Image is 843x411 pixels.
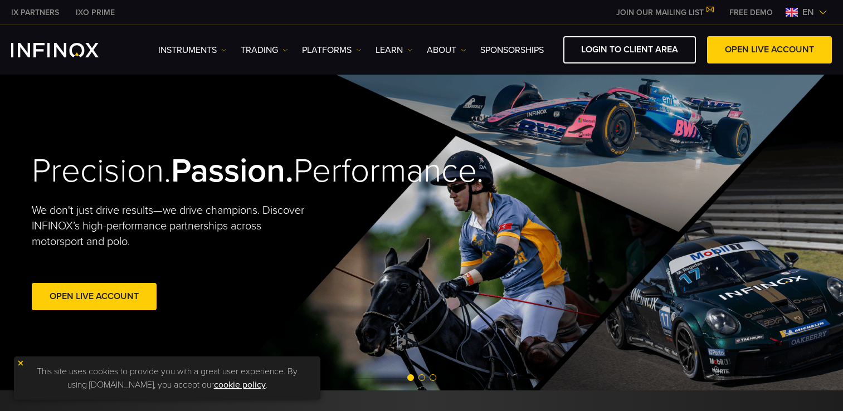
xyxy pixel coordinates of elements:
a: INFINOX Logo [11,43,125,57]
a: LOGIN TO CLIENT AREA [563,36,696,63]
a: PLATFORMS [302,43,362,57]
a: Open Live Account [32,283,157,310]
a: SPONSORSHIPS [480,43,544,57]
strong: Passion. [171,151,294,191]
img: yellow close icon [17,359,25,367]
a: INFINOX [3,7,67,18]
a: Learn [376,43,413,57]
span: Go to slide 1 [407,374,414,381]
a: cookie policy [214,379,266,390]
a: INFINOX MENU [721,7,781,18]
a: ABOUT [427,43,466,57]
span: Go to slide 3 [430,374,436,381]
a: INFINOX [67,7,123,18]
span: en [798,6,818,19]
h2: Precision. Performance. [32,151,383,192]
a: JOIN OUR MAILING LIST [608,8,721,17]
p: We don't just drive results—we drive champions. Discover INFINOX’s high-performance partnerships ... [32,203,313,249]
p: This site uses cookies to provide you with a great user experience. By using [DOMAIN_NAME], you a... [20,362,315,394]
span: Go to slide 2 [418,374,425,381]
a: Instruments [158,43,227,57]
a: TRADING [241,43,288,57]
a: OPEN LIVE ACCOUNT [707,36,832,63]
